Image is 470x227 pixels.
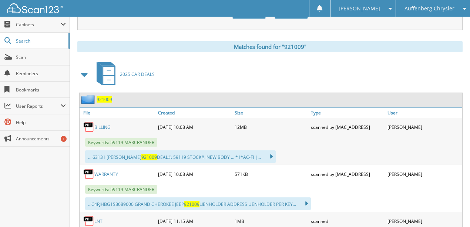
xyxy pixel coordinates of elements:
a: WARRANTY [94,171,118,177]
a: LNT [94,218,103,224]
div: Matches found for "921009" [77,41,463,52]
span: [PERSON_NAME] [339,6,380,11]
a: 921009 [97,96,112,103]
div: 1 [61,136,67,142]
span: Keywords: 59119 MARCRANDER [85,138,157,147]
span: Bookmarks [16,87,66,93]
span: Announcements [16,136,66,142]
span: Cabinets [16,21,61,28]
span: 921009 [141,154,157,160]
div: ... 63131 [PERSON_NAME] DEAL#: 59119 STOCK#: NEW BODY ... *1*AC-FI |... [85,150,276,163]
div: scanned by [MAC_ADDRESS] [309,167,386,181]
span: 2025 CAR DEALS [120,71,155,77]
a: Created [156,108,233,118]
span: Reminders [16,70,66,77]
img: PDF.png [83,168,94,180]
div: 12MB [233,120,309,134]
a: Type [309,108,386,118]
span: Keywords: 59119 MARCRANDER [85,185,157,194]
div: [DATE] 10:08 AM [156,120,233,134]
a: BILLING [94,124,111,130]
div: [PERSON_NAME] [386,167,462,181]
img: PDF.png [83,216,94,227]
span: Search [16,38,65,44]
span: Scan [16,54,66,60]
span: User Reports [16,103,61,109]
iframe: Chat Widget [433,191,470,227]
div: ...C4RJHBG1S8689600 GRAND CHEROKEE JEEP LIENHOLDER ADDRESS UENHOLDER PER KEY... [85,197,311,210]
span: Help [16,119,66,126]
div: [DATE] 10:08 AM [156,167,233,181]
div: [PERSON_NAME] [386,120,462,134]
img: scan123-logo-white.svg [7,3,63,13]
a: User [386,108,462,118]
img: PDF.png [83,121,94,133]
a: Size [233,108,309,118]
div: 571KB [233,167,309,181]
a: 2025 CAR DEALS [92,60,155,89]
span: 921009 [184,201,199,207]
div: scanned by [MAC_ADDRESS] [309,120,386,134]
a: File [80,108,156,118]
img: folder2.png [81,95,97,104]
span: Auffenberg Chrysler [404,6,454,11]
